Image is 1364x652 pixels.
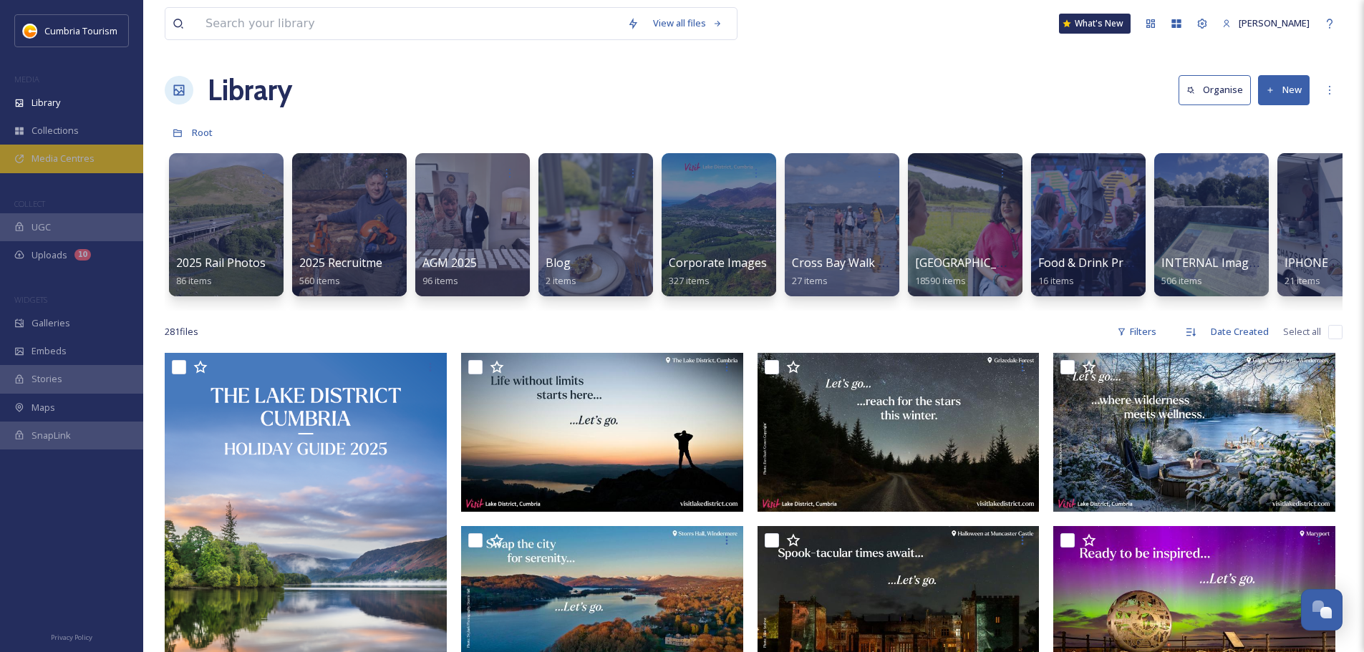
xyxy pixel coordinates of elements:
[792,256,904,287] a: Cross Bay Walk 202427 items
[32,220,51,234] span: UGC
[32,248,67,262] span: Uploads
[32,372,62,386] span: Stories
[915,256,1030,287] a: [GEOGRAPHIC_DATA]18590 items
[915,274,966,287] span: 18590 items
[422,255,477,271] span: AGM 2025
[1161,255,1266,271] span: INTERNAL Imagery
[1283,325,1321,339] span: Select all
[32,316,70,330] span: Galleries
[1053,353,1335,512] img: gilpin-lake-house-wilderness-meets-wellness.jpg
[1179,75,1251,104] button: Organise
[165,325,198,339] span: 281 file s
[546,256,576,287] a: Blog2 items
[192,124,213,141] a: Root
[1110,318,1164,346] div: Filters
[32,152,95,165] span: Media Centres
[669,255,767,271] span: Corporate Images
[176,274,212,287] span: 86 items
[299,274,340,287] span: 560 items
[1285,256,1328,287] a: IPHONE21 items
[422,256,477,287] a: AGM 202596 items
[1204,318,1276,346] div: Date Created
[14,74,39,84] span: MEDIA
[1179,75,1258,104] a: Organise
[14,294,47,305] span: WIDGETS
[208,69,292,112] a: Library
[1301,589,1343,631] button: Open Chat
[32,124,79,137] span: Collections
[51,633,92,642] span: Privacy Policy
[1059,14,1131,34] a: What's New
[1239,16,1310,29] span: [PERSON_NAME]
[546,274,576,287] span: 2 items
[461,353,743,512] img: lake-district-cumbria-life-without-limits.jpg
[44,24,117,37] span: Cumbria Tourism
[299,256,495,287] a: 2025 Recruitment - [PERSON_NAME]560 items
[32,401,55,414] span: Maps
[1215,9,1317,37] a: [PERSON_NAME]
[176,255,266,271] span: 2025 Rail Photos
[792,255,904,271] span: Cross Bay Walk 2024
[758,353,1040,512] img: grizedale-reach-for-the-stars.jpg
[192,126,213,139] span: Root
[669,274,710,287] span: 327 items
[299,255,495,271] span: 2025 Recruitment - [PERSON_NAME]
[1258,75,1310,104] button: New
[792,274,828,287] span: 27 items
[176,256,266,287] a: 2025 Rail Photos86 items
[915,255,1030,271] span: [GEOGRAPHIC_DATA]
[74,249,91,261] div: 10
[1161,256,1266,287] a: INTERNAL Imagery506 items
[1285,274,1320,287] span: 21 items
[1161,274,1202,287] span: 506 items
[23,24,37,38] img: images.jpg
[32,96,60,110] span: Library
[51,628,92,645] a: Privacy Policy
[546,255,571,271] span: Blog
[32,429,71,442] span: SnapLink
[1038,255,1149,271] span: Food & Drink Project
[646,9,730,37] a: View all files
[422,274,458,287] span: 96 items
[14,198,45,209] span: COLLECT
[1285,255,1328,271] span: IPHONE
[1038,256,1149,287] a: Food & Drink Project16 items
[1038,274,1074,287] span: 16 items
[198,8,620,39] input: Search your library
[32,344,67,358] span: Embeds
[669,256,767,287] a: Corporate Images327 items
